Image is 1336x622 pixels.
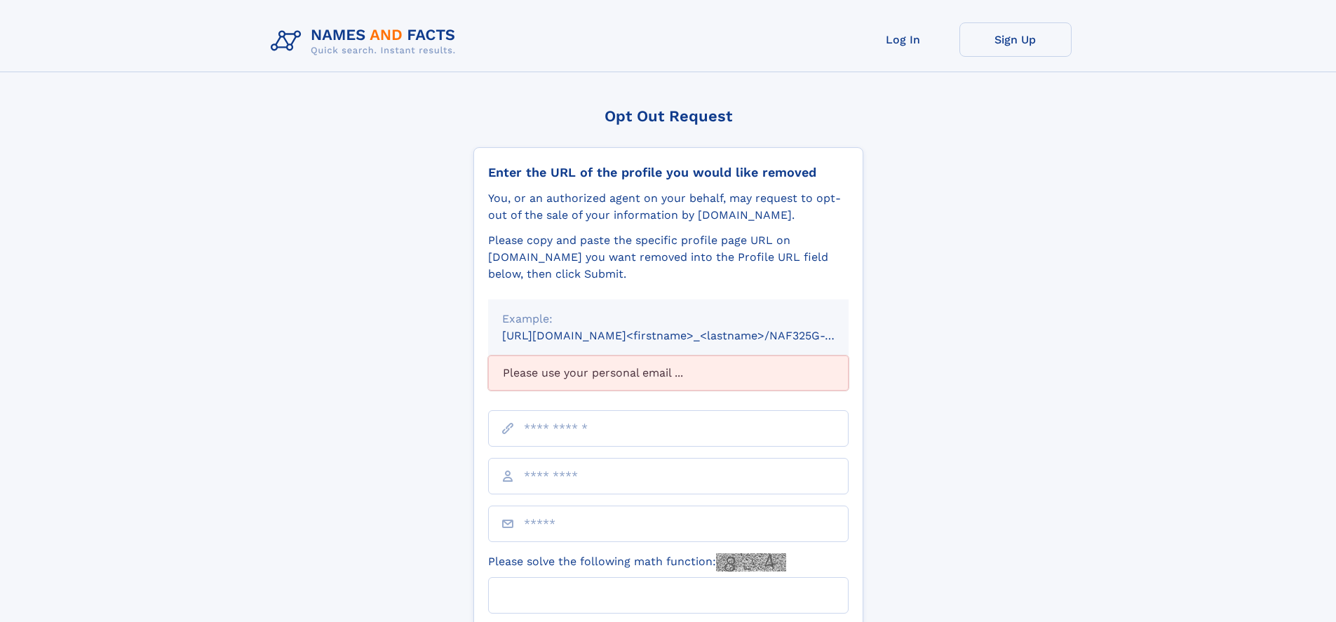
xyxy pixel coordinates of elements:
div: Opt Out Request [473,107,863,125]
div: You, or an authorized agent on your behalf, may request to opt-out of the sale of your informatio... [488,190,849,224]
a: Sign Up [959,22,1072,57]
div: Example: [502,311,835,327]
div: Please use your personal email ... [488,356,849,391]
div: Enter the URL of the profile you would like removed [488,165,849,180]
a: Log In [847,22,959,57]
div: Please copy and paste the specific profile page URL on [DOMAIN_NAME] you want removed into the Pr... [488,232,849,283]
small: [URL][DOMAIN_NAME]<firstname>_<lastname>/NAF325G-xxxxxxxx [502,329,875,342]
label: Please solve the following math function: [488,553,786,572]
img: Logo Names and Facts [265,22,467,60]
